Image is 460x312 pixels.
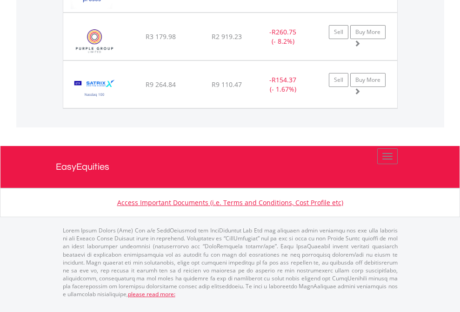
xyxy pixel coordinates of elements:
[146,80,176,89] span: R9 264.84
[117,198,343,207] a: Access Important Documents (i.e. Terms and Conditions, Cost Profile etc)
[212,32,242,41] span: R2 919.23
[212,80,242,89] span: R9 110.47
[350,73,386,87] a: Buy More
[329,73,348,87] a: Sell
[329,25,348,39] a: Sell
[68,73,121,106] img: EQU.ZA.STXNDQ.png
[254,75,312,94] div: - (- 1.67%)
[272,75,296,84] span: R154.37
[128,290,175,298] a: please read more:
[146,32,176,41] span: R3 179.98
[350,25,386,39] a: Buy More
[254,27,312,46] div: - (- 8.2%)
[272,27,296,36] span: R260.75
[68,25,121,58] img: EQU.ZA.PPE.png
[56,146,405,188] a: EasyEquities
[63,226,398,298] p: Lorem Ipsum Dolors (Ame) Con a/e SeddOeiusmod tem InciDiduntut Lab Etd mag aliquaen admin veniamq...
